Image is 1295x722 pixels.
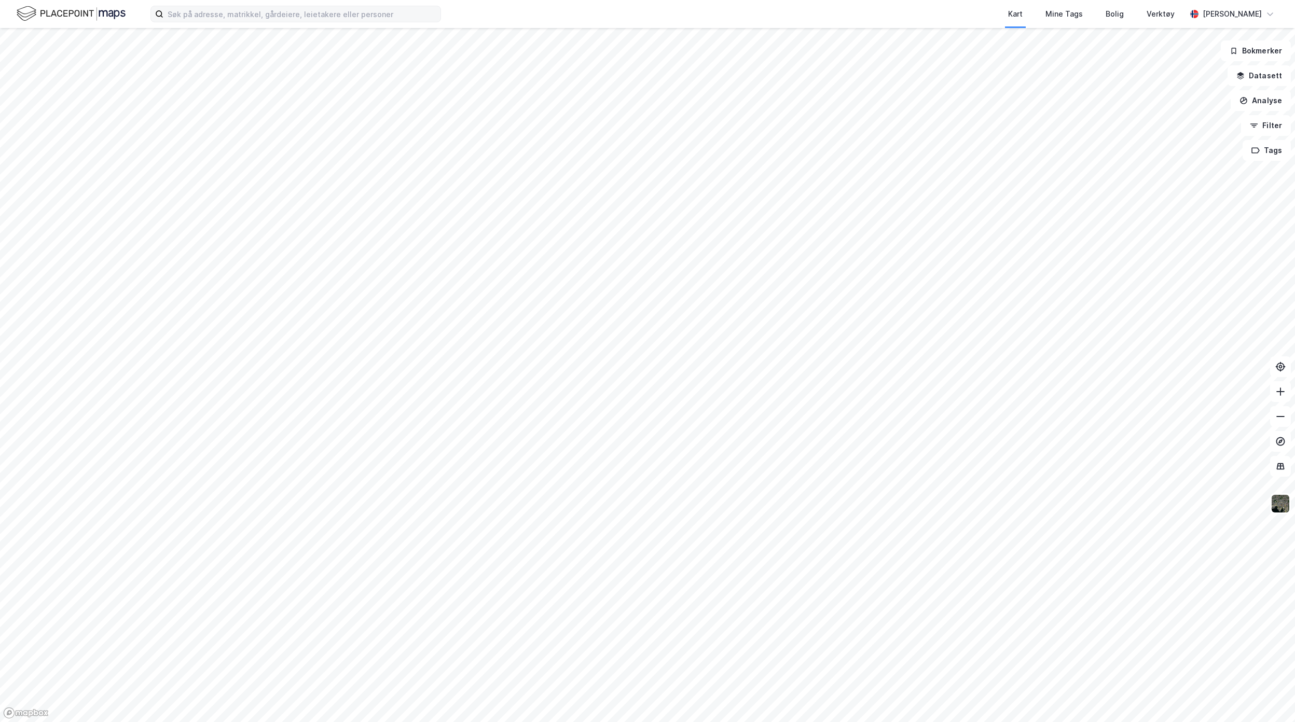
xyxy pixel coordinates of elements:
div: Bolig [1106,8,1124,20]
iframe: Chat Widget [1243,672,1295,722]
div: Kontrollprogram for chat [1243,672,1295,722]
div: Kart [1008,8,1023,20]
img: logo.f888ab2527a4732fd821a326f86c7f29.svg [17,5,126,23]
div: [PERSON_NAME] [1203,8,1262,20]
div: Verktøy [1147,8,1175,20]
div: Mine Tags [1045,8,1083,20]
input: Søk på adresse, matrikkel, gårdeiere, leietakere eller personer [163,6,440,22]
